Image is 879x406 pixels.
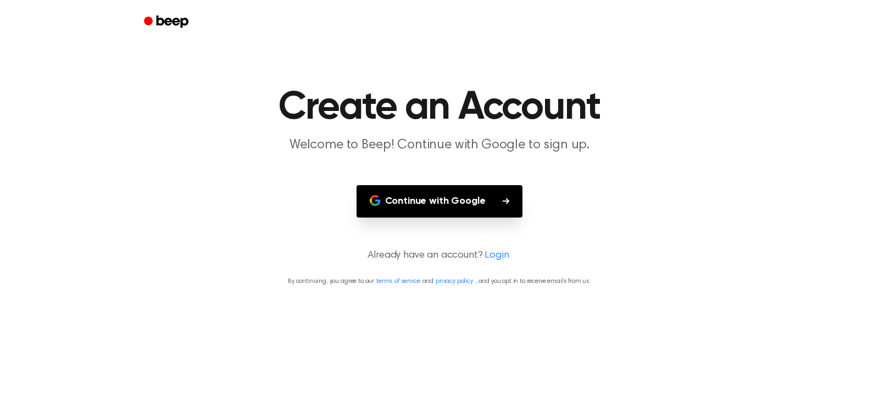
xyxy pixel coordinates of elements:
h1: Create an Account [158,88,721,127]
a: Login [485,248,509,263]
p: Welcome to Beep! Continue with Google to sign up. [229,136,650,154]
p: By continuing, you agree to our and , and you opt in to receive emails from us. [13,276,866,286]
a: privacy policy [436,278,473,285]
p: Already have an account? [13,248,866,263]
button: Continue with Google [357,185,523,218]
a: terms of service [376,278,420,285]
a: Beep [136,12,198,33]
